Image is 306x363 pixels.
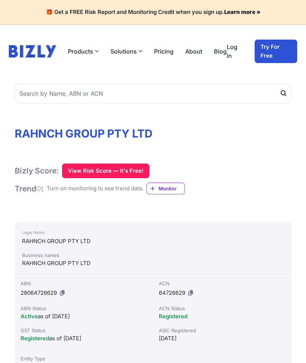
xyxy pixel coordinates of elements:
[21,280,147,287] div: ABN
[21,327,147,334] div: GST Status
[159,313,187,320] span: Registered
[21,305,147,312] div: ABN Status
[68,47,99,56] button: Products
[62,164,149,178] button: View Risk Score — It's Free!
[21,334,147,343] div: as of [DATE]
[15,166,59,176] h1: Bizly Score:
[224,8,261,15] a: Learn more »
[159,327,285,334] div: ASIC Registered
[15,127,291,140] h1: RAHNCH GROUP PTY LTD
[214,47,227,56] a: Blog
[110,47,142,56] button: Solutions
[159,334,285,343] div: [DATE]
[22,228,284,237] div: Legal Name
[22,252,284,259] div: Business names
[185,47,202,56] a: About
[227,43,243,60] a: Log in
[159,305,285,312] div: ACN Status
[9,9,297,16] h4: 🎁 Get a FREE Risk Report and Monitoring Credit when you sign up.
[15,184,44,194] h1: Trend :
[22,259,284,268] div: RAHNCH GROUP PTY LTD
[146,183,185,194] a: Monitor
[154,47,174,56] a: Pricing
[15,84,291,103] input: Search by Name, ABN or ACN
[159,185,185,192] span: Monitor
[47,184,143,193] div: Turn on monitoring to see trend data.
[21,289,57,296] a: 28064726629
[21,313,38,320] span: Active
[21,355,147,362] div: Entity Type
[159,289,185,296] span: 64726629
[159,280,285,287] div: ACN
[22,237,284,246] div: RAHNCH GROUP PTY LTD
[21,312,147,321] div: as of [DATE]
[21,335,49,342] span: Registered
[255,40,297,63] a: Try For Free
